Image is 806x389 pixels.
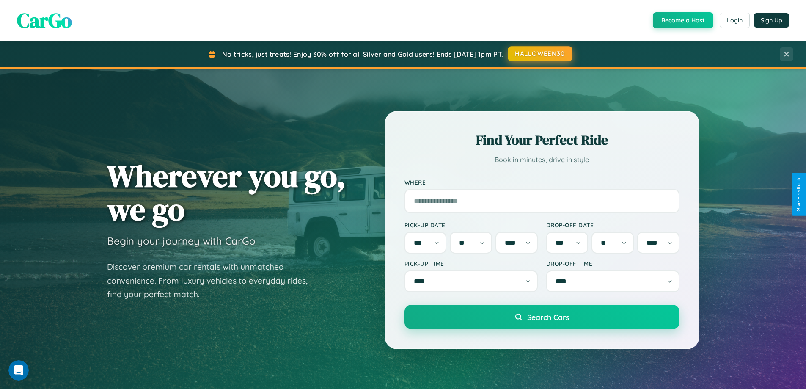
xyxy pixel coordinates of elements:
[404,154,679,166] p: Book in minutes, drive in style
[796,177,802,212] div: Give Feedback
[107,260,319,301] p: Discover premium car rentals with unmatched convenience. From luxury vehicles to everyday rides, ...
[404,305,679,329] button: Search Cars
[107,159,346,226] h1: Wherever you go, we go
[107,235,256,247] h3: Begin your journey with CarGo
[720,13,750,28] button: Login
[546,260,679,267] label: Drop-off Time
[653,12,713,28] button: Become a Host
[546,221,679,229] label: Drop-off Date
[222,50,503,58] span: No tricks, just treats! Enjoy 30% off for all Silver and Gold users! Ends [DATE] 1pm PT.
[754,13,789,28] button: Sign Up
[404,131,679,149] h2: Find Your Perfect Ride
[404,260,538,267] label: Pick-up Time
[527,312,569,322] span: Search Cars
[508,46,572,61] button: HALLOWEEN30
[404,179,679,186] label: Where
[8,360,29,381] iframe: Intercom live chat
[17,6,72,34] span: CarGo
[404,221,538,229] label: Pick-up Date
